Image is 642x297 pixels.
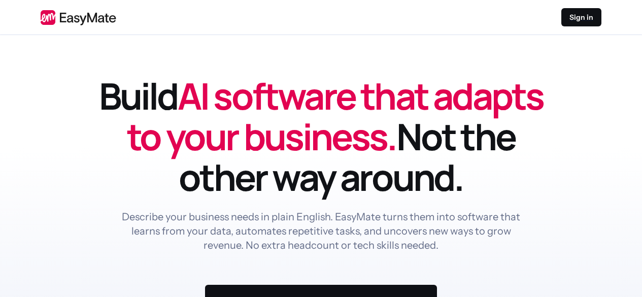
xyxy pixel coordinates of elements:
p: Describe your business needs in plain English. EasyMate turns them into software that learns from... [120,210,522,252]
span: AI software that adapts to your business. [127,71,543,161]
p: Sign in [569,12,593,22]
a: Sign in [561,8,601,26]
img: EasyMate logo [41,10,116,25]
h1: Build Not the other way around. [88,76,555,197]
